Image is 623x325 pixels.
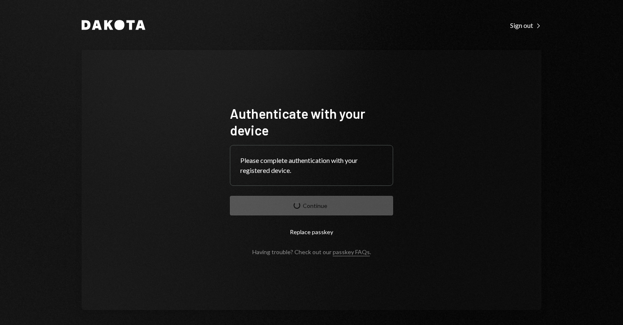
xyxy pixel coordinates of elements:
[333,248,370,256] a: passkey FAQs
[240,155,383,175] div: Please complete authentication with your registered device.
[510,20,541,30] a: Sign out
[230,105,393,138] h1: Authenticate with your device
[252,248,371,255] div: Having trouble? Check out our .
[510,21,541,30] div: Sign out
[230,222,393,242] button: Replace passkey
